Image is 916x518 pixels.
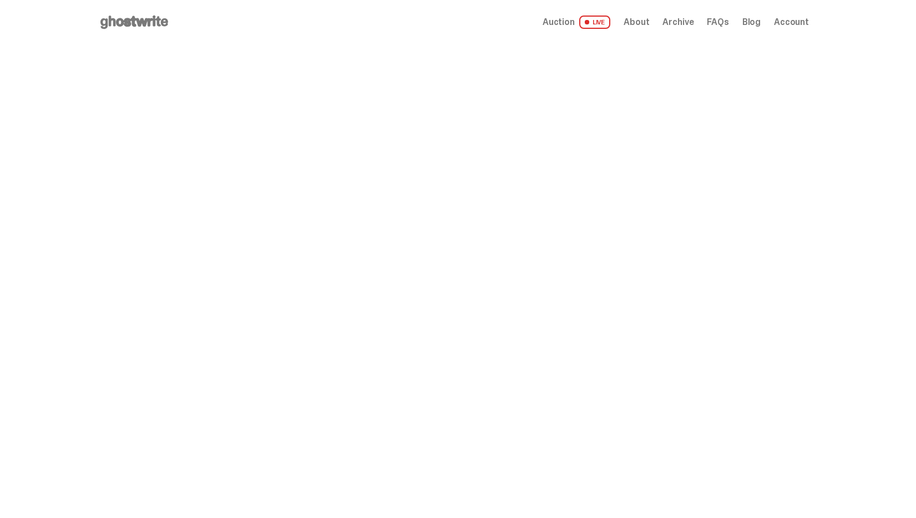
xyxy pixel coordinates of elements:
[774,18,809,27] a: Account
[742,18,761,27] a: Blog
[707,18,728,27] a: FAQs
[579,16,611,29] span: LIVE
[543,16,610,29] a: Auction LIVE
[662,18,694,27] a: Archive
[624,18,649,27] a: About
[543,18,575,27] span: Auction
